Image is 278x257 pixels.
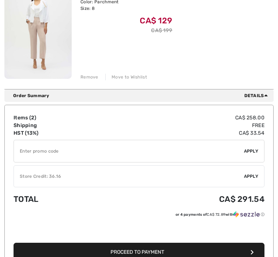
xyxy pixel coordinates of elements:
[80,74,98,80] div: Remove
[140,16,172,26] span: CA$ 129
[31,115,34,121] span: 2
[103,114,265,122] td: CA$ 258.00
[14,122,103,129] td: Shipping
[14,129,103,137] td: HST (13%)
[14,140,244,162] input: Promo code
[207,212,225,217] span: CA$ 72.89
[176,211,264,218] div: or 4 payments of with
[14,173,244,180] div: Store Credit: 36.16
[103,129,265,137] td: CA$ 33.54
[110,249,164,255] span: Proceed to Payment
[103,122,265,129] td: Free
[244,173,259,180] span: Apply
[103,187,265,211] td: CA$ 291.54
[105,74,147,80] div: Move to Wishlist
[14,220,264,241] iframe: PayPal-paypal
[244,92,271,99] span: Details
[151,27,172,34] s: CA$ 199
[14,187,103,211] td: Total
[233,211,260,218] img: Sezzle
[14,211,264,220] div: or 4 payments ofCA$ 72.89withSezzle Click to learn more about Sezzle
[244,148,259,154] span: Apply
[13,92,271,99] div: Order Summary
[14,114,103,122] td: Items ( )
